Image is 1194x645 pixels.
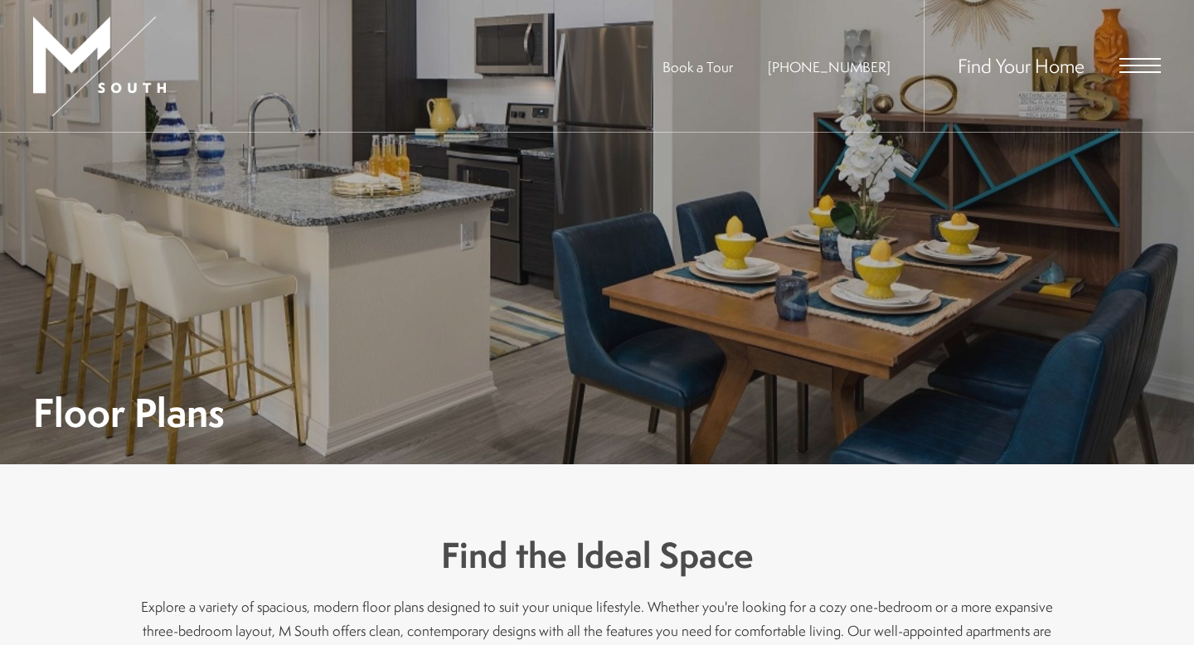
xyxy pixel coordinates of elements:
[141,531,1053,580] h3: Find the Ideal Space
[768,57,891,76] span: [PHONE_NUMBER]
[768,57,891,76] a: Call Us at 813-570-8014
[33,17,166,116] img: MSouth
[958,52,1085,79] a: Find Your Home
[663,57,733,76] a: Book a Tour
[33,394,225,431] h1: Floor Plans
[1119,58,1161,73] button: Open Menu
